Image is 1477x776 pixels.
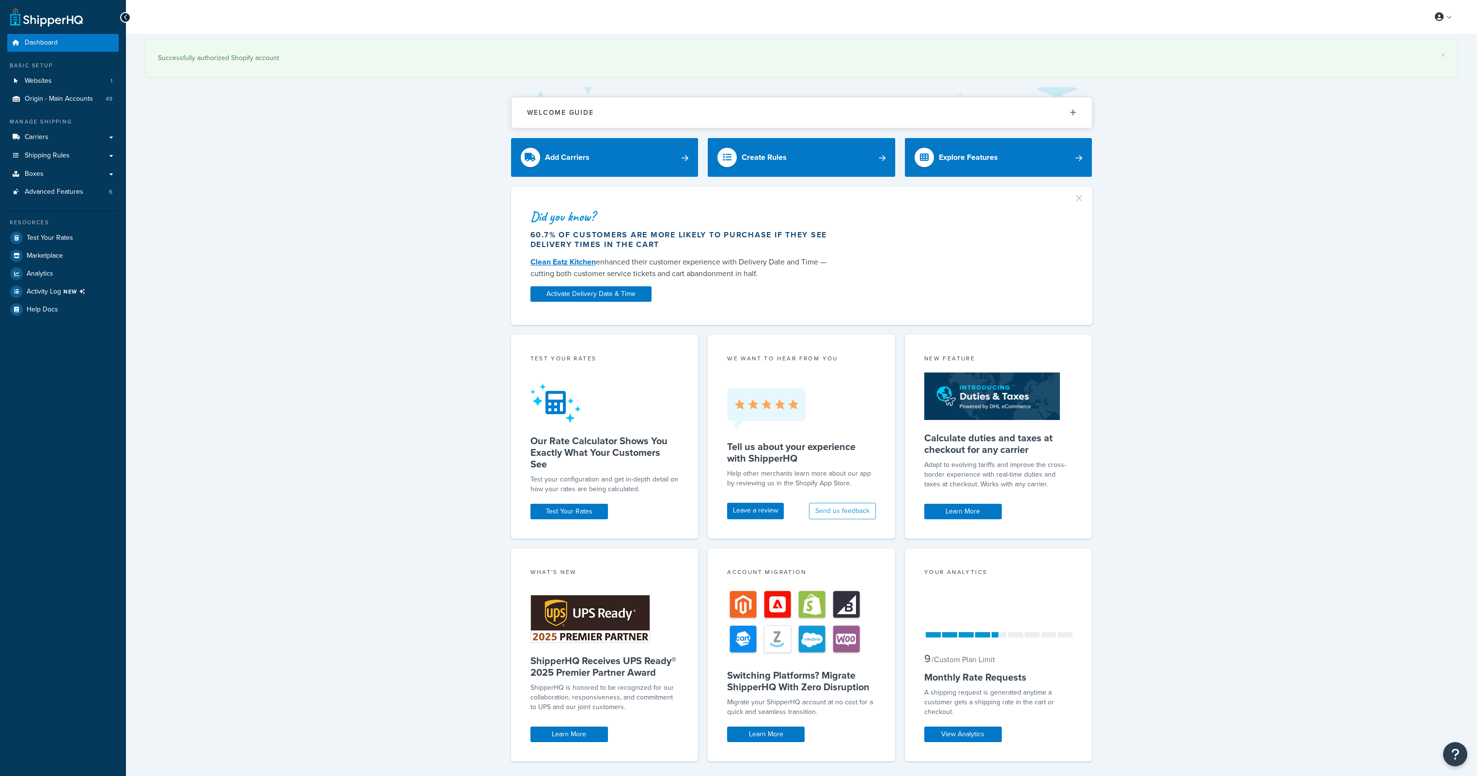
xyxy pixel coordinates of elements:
span: Analytics [27,270,53,278]
span: 6 [109,188,112,196]
a: Learn More [530,727,608,742]
a: Help Docs [7,301,119,318]
span: Activity Log [27,285,89,298]
a: Explore Features [905,138,1092,177]
a: Leave a review [727,503,784,519]
span: Origin - Main Accounts [25,95,93,103]
div: Did you know? [530,210,837,223]
li: [object Object] [7,283,119,300]
h5: Tell us about your experience with ShipperHQ [727,441,876,464]
div: Successfully authorized Shopify account [158,51,1445,65]
li: Advanced Features [7,183,119,201]
a: View Analytics [924,727,1002,742]
div: Explore Features [939,151,998,164]
span: 49 [106,95,112,103]
h2: Welcome Guide [527,109,594,116]
h5: Calculate duties and taxes at checkout for any carrier [924,432,1073,455]
a: Dashboard [7,34,119,52]
a: Websites1 [7,72,119,90]
li: Websites [7,72,119,90]
a: × [1441,51,1445,59]
a: Carriers [7,128,119,146]
div: Test your configuration and get in-depth detail on how your rates are being calculated. [530,475,679,494]
a: Learn More [727,727,805,742]
span: Advanced Features [25,188,83,196]
h5: Our Rate Calculator Shows You Exactly What Your Customers See [530,435,679,470]
p: we want to hear from you [727,354,876,363]
a: Advanced Features6 [7,183,119,201]
a: Add Carriers [511,138,699,177]
a: Learn More [924,504,1002,519]
div: Create Rules [742,151,787,164]
a: Shipping Rules [7,147,119,165]
div: Add Carriers [545,151,590,164]
span: 1 [110,77,112,85]
a: Marketplace [7,247,119,264]
div: Migrate your ShipperHQ account at no cost for a quick and seamless transition. [727,698,876,717]
a: Create Rules [708,138,895,177]
div: Resources [7,218,119,227]
div: What's New [530,568,679,579]
a: Boxes [7,165,119,183]
span: Test Your Rates [27,234,73,242]
div: Test your rates [530,354,679,365]
div: Basic Setup [7,62,119,70]
div: Manage Shipping [7,118,119,126]
div: A shipping request is generated anytime a customer gets a shipping rate in the cart or checkout. [924,688,1073,717]
p: ShipperHQ is honored to be recognized for our collaboration, responsiveness, and commitment to UP... [530,683,679,712]
span: Marketplace [27,252,63,260]
a: Origin - Main Accounts49 [7,90,119,108]
p: Adapt to evolving tariffs and improve the cross-border experience with real-time duties and taxes... [924,460,1073,489]
small: / Custom Plan Limit [932,654,995,665]
button: Send us feedback [809,503,876,519]
a: Activate Delivery Date & Time [530,286,652,302]
span: Carriers [25,133,48,141]
h5: Switching Platforms? Migrate ShipperHQ With Zero Disruption [727,669,876,693]
h5: Monthly Rate Requests [924,671,1073,683]
span: Websites [25,77,52,85]
div: New Feature [924,354,1073,365]
span: 9 [924,651,931,667]
a: Analytics [7,265,119,282]
button: Welcome Guide [512,97,1092,128]
li: Origin - Main Accounts [7,90,119,108]
div: enhanced their customer experience with Delivery Date and Time — cutting both customer service ti... [530,256,837,279]
a: Clean Eatz Kitchen [530,256,596,267]
span: Dashboard [25,39,58,47]
p: Help other merchants learn more about our app by reviewing us in the Shopify App Store. [727,469,876,488]
a: Test Your Rates [530,504,608,519]
span: Shipping Rules [25,152,70,160]
h5: ShipperHQ Receives UPS Ready® 2025 Premier Partner Award [530,655,679,678]
div: Account Migration [727,568,876,579]
a: Test Your Rates [7,229,119,247]
div: 60.7% of customers are more likely to purchase if they see delivery times in the cart [530,230,837,249]
button: Open Resource Center [1443,742,1467,766]
a: Activity LogNEW [7,283,119,300]
div: Your Analytics [924,568,1073,579]
span: NEW [63,288,89,295]
span: Help Docs [27,306,58,314]
span: Boxes [25,170,44,178]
